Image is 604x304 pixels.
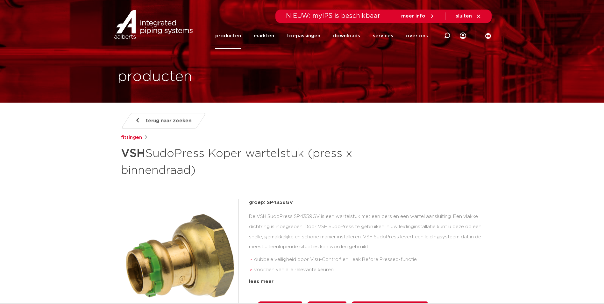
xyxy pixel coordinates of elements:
div: my IPS [460,23,466,49]
a: downloads [333,23,360,49]
li: voorzien van alle relevante keuren [254,265,483,275]
span: NIEUW: myIPS is beschikbaar [286,13,380,19]
a: toepassingen [287,23,320,49]
a: services [373,23,393,49]
h1: producten [117,67,192,87]
a: meer info [401,13,435,19]
a: over ons [406,23,428,49]
li: duidelijke herkenning van materiaal en afmeting [254,275,483,285]
div: De VSH SudoPress SP4359GV is een wartelstuk met een pers en een wartel aansluiting. Een vlakke di... [249,212,483,275]
p: groep: SP4359GV [249,199,483,206]
span: meer info [401,14,425,18]
div: lees meer [249,278,483,286]
a: terug naar zoeken [121,113,206,129]
li: dubbele veiligheid door Visu-Control® en Leak Before Pressed-functie [254,255,483,265]
a: markten [254,23,274,49]
h1: SudoPress Koper wartelstuk (press x binnendraad) [121,144,360,178]
a: producten [215,23,241,49]
span: sluiten [456,14,472,18]
strong: VSH [121,148,145,159]
a: fittingen [121,134,142,141]
span: terug naar zoeken [146,116,191,126]
a: sluiten [456,13,481,19]
nav: Menu [215,23,428,49]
